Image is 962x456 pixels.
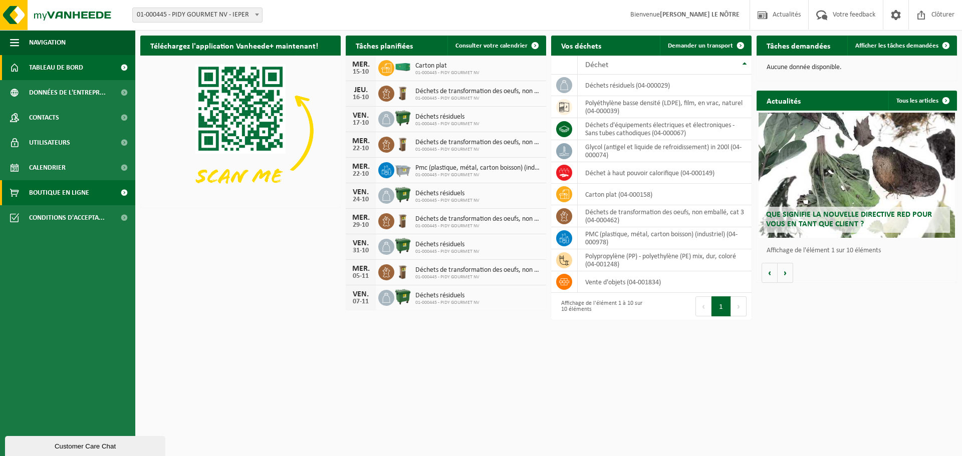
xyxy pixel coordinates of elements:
img: HK-XC-40-GN-00 [394,63,411,72]
div: 22-10 [351,171,371,178]
div: VEN. [351,239,371,247]
img: WB-1100-HPE-GN-01 [394,288,411,305]
td: déchet à haut pouvoir calorifique (04-000149) [578,162,752,184]
div: 29-10 [351,222,371,229]
div: 24-10 [351,196,371,203]
div: MER. [351,265,371,273]
span: 01-000445 - PIDY GOURMET NV - IEPER [133,8,262,22]
button: Next [731,296,747,316]
span: Conditions d'accepta... [29,205,105,230]
div: 31-10 [351,247,371,254]
span: Afficher les tâches demandées [855,43,938,49]
div: MER. [351,163,371,171]
img: WB-2500-GAL-GY-01 [394,161,411,178]
span: Consulter votre calendrier [455,43,528,49]
span: 01-000445 - PIDY GOURMET NV [415,300,479,306]
span: 01-000445 - PIDY GOURMET NV [415,223,541,229]
a: Demander un transport [660,36,751,56]
span: 01-000445 - PIDY GOURMET NV - IEPER [132,8,263,23]
img: WB-0140-HPE-BN-01 [394,212,411,229]
td: déchets résiduels (04-000029) [578,75,752,96]
img: WB-1100-HPE-GN-01 [394,110,411,127]
span: Demander un transport [668,43,733,49]
span: Déchets résiduels [415,190,479,198]
span: Que signifie la nouvelle directive RED pour vous en tant que client ? [766,211,932,228]
span: Déchets résiduels [415,241,479,249]
div: JEU. [351,86,371,94]
span: Déchets de transformation des oeufs, non emballé, cat 3 [415,266,541,274]
div: MER. [351,214,371,222]
img: WB-0140-HPE-BN-01 [394,263,411,280]
span: 01-000445 - PIDY GOURMET NV [415,274,541,280]
span: Déchets de transformation des oeufs, non emballé, cat 3 [415,215,541,223]
td: PMC (plastique, métal, carton boisson) (industriel) (04-000978) [578,227,752,249]
div: 16-10 [351,94,371,101]
p: Affichage de l'élément 1 sur 10 éléments [767,247,952,254]
span: Déchets résiduels [415,113,479,121]
span: Déchets de transformation des oeufs, non emballé, cat 3 [415,88,541,96]
span: Boutique en ligne [29,180,89,205]
span: 01-000445 - PIDY GOURMET NV [415,147,541,153]
span: 01-000445 - PIDY GOURMET NV [415,198,479,204]
h2: Tâches planifiées [346,36,423,55]
div: MER. [351,137,371,145]
div: 07-11 [351,298,371,305]
img: Download de VHEPlus App [140,56,341,206]
span: Déchets résiduels [415,292,479,300]
strong: [PERSON_NAME] LE NÔTRE [660,11,740,19]
button: Volgende [778,263,793,283]
h2: Actualités [757,91,811,110]
span: Tableau de bord [29,55,83,80]
button: 1 [711,296,731,316]
span: Données de l'entrepr... [29,80,106,105]
h2: Vos déchets [551,36,611,55]
h2: Téléchargez l'application Vanheede+ maintenant! [140,36,328,55]
td: déchets de transformation des oeufs, non emballé, cat 3 (04-000462) [578,205,752,227]
div: Affichage de l'élément 1 à 10 sur 10 éléments [556,295,646,317]
div: MER. [351,61,371,69]
span: Déchets de transformation des oeufs, non emballé, cat 3 [415,139,541,147]
span: Déchet [585,61,608,69]
h2: Tâches demandées [757,36,840,55]
span: Utilisateurs [29,130,70,155]
span: Pmc (plastique, métal, carton boisson) (industriel) [415,164,541,172]
td: vente d'objets (04-001834) [578,271,752,293]
a: Afficher les tâches demandées [847,36,956,56]
a: Tous les articles [888,91,956,111]
img: WB-1100-HPE-GN-01 [394,186,411,203]
div: 15-10 [351,69,371,76]
span: 01-000445 - PIDY GOURMET NV [415,121,479,127]
div: VEN. [351,188,371,196]
span: Calendrier [29,155,66,180]
span: Contacts [29,105,59,130]
a: Que signifie la nouvelle directive RED pour vous en tant que client ? [759,113,955,238]
span: Carton plat [415,62,479,70]
td: polypropylène (PP) - polyethylène (PE) mix, dur, coloré (04-001248) [578,249,752,271]
img: WB-1100-HPE-GN-01 [394,237,411,254]
div: VEN. [351,290,371,298]
td: carton plat (04-000158) [578,184,752,205]
div: VEN. [351,112,371,120]
span: 01-000445 - PIDY GOURMET NV [415,70,479,76]
div: 17-10 [351,120,371,127]
td: déchets d'équipements électriques et électroniques - Sans tubes cathodiques (04-000067) [578,118,752,140]
button: Previous [695,296,711,316]
span: 01-000445 - PIDY GOURMET NV [415,249,479,255]
div: 05-11 [351,273,371,280]
p: Aucune donnée disponible. [767,64,947,71]
td: glycol (antigel et liquide de refroidissement) in 200l (04-000074) [578,140,752,162]
button: Vorige [762,263,778,283]
td: polyéthylène basse densité (LDPE), film, en vrac, naturel (04-000039) [578,96,752,118]
iframe: chat widget [5,434,167,456]
div: 22-10 [351,145,371,152]
span: 01-000445 - PIDY GOURMET NV [415,172,541,178]
img: WB-0140-HPE-BN-01 [394,84,411,101]
span: 01-000445 - PIDY GOURMET NV [415,96,541,102]
img: WB-0140-HPE-BN-01 [394,135,411,152]
span: Navigation [29,30,66,55]
a: Consulter votre calendrier [447,36,545,56]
